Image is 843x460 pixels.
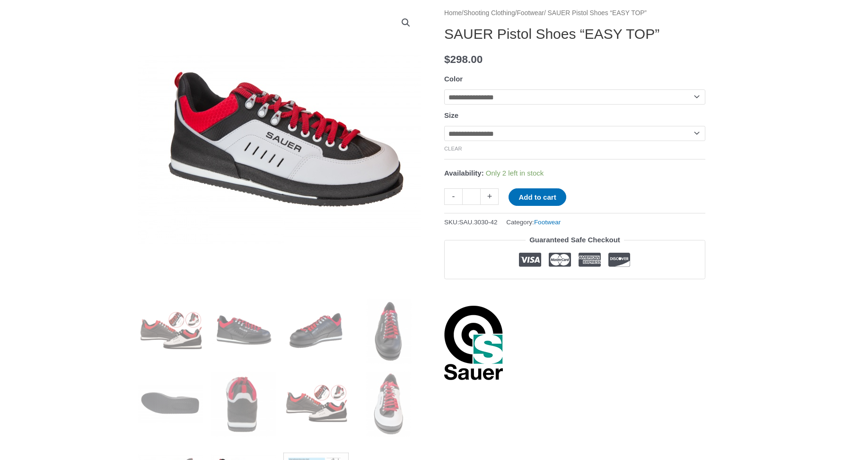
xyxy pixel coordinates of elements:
[534,219,561,226] a: Footwear
[481,188,499,205] a: +
[397,14,414,31] a: View full-screen image gallery
[444,75,463,83] label: Color
[459,219,498,226] span: SAU.3030-42
[444,286,705,298] iframe: Customer reviews powered by Trustpilot
[211,298,276,364] img: SAUER Pistol Shoes "EASY TOP" - Image 2
[444,53,450,65] span: $
[444,188,462,205] a: -
[444,146,462,151] a: Clear options
[356,371,421,437] img: SAUER Pistol Shoes "EASY TOP" - Image 8
[283,371,349,437] img: SAUER Pistol Shoes "EASY TOP"
[211,371,276,437] img: SAUER Pistol Shoes "EASY TOP" - Image 6
[526,233,624,247] legend: Guaranteed Safe Checkout
[444,26,705,43] h1: SAUER Pistol Shoes “EASY TOP”
[356,298,421,364] img: SAUER Pistol Shoes "EASY TOP" - Image 4
[444,9,462,17] a: Home
[509,188,566,206] button: Add to cart
[444,53,483,65] bdi: 298.00
[506,216,561,228] span: Category:
[462,188,481,205] input: Product quantity
[138,298,203,364] img: SAUER Pistol Shoes "EASY TOP"
[444,169,484,177] span: Availability:
[444,111,458,119] label: Size
[444,216,498,228] span: SKU:
[283,298,349,364] img: SAUER Pistol Shoes "EASY TOP" - Image 3
[464,9,515,17] a: Shooting Clothing
[517,9,544,17] a: Footwear
[444,305,503,380] a: Sauer Shooting Sportswear
[138,371,203,437] img: SAUER Pistol Shoes "EASY TOP" - Image 5
[486,169,544,177] span: Only 2 left in stock
[444,7,705,19] nav: Breadcrumb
